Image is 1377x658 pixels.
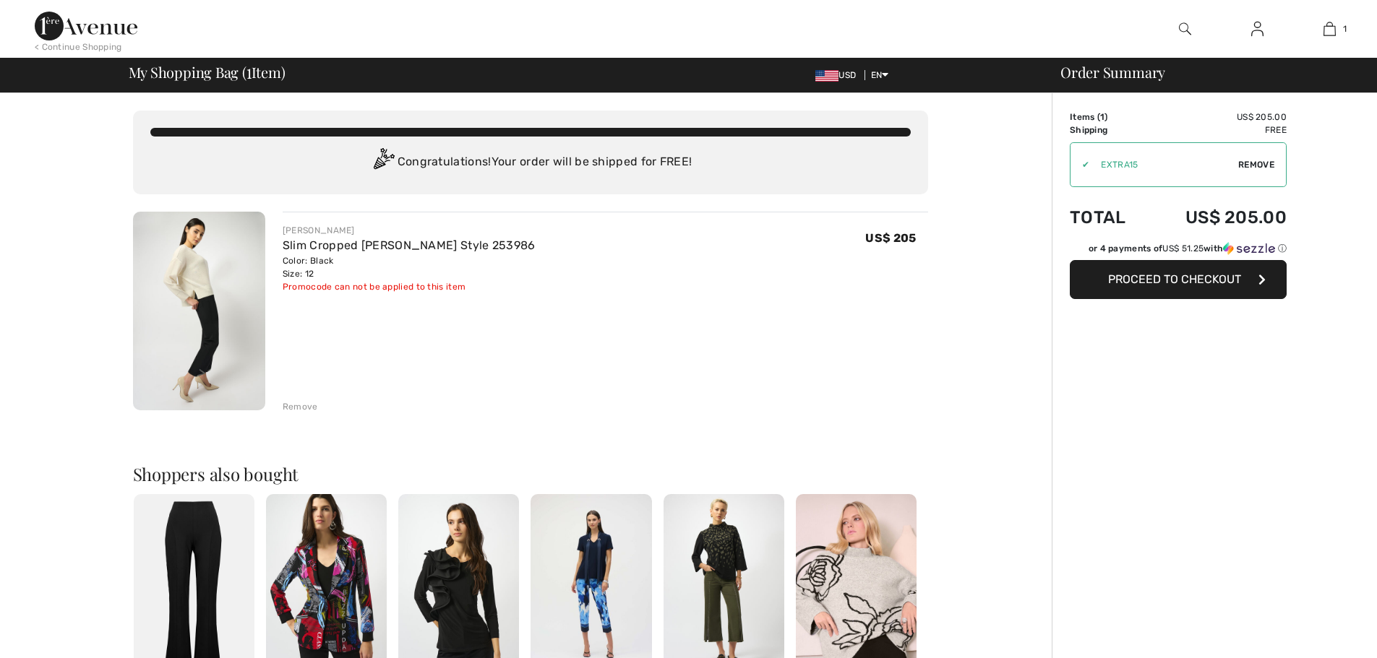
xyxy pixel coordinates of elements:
[1070,124,1147,137] td: Shipping
[283,254,536,280] div: Color: Black Size: 12
[150,148,911,177] div: Congratulations! Your order will be shipped for FREE!
[1324,20,1336,38] img: My Bag
[246,61,252,80] span: 1
[1070,193,1147,242] td: Total
[35,40,122,53] div: < Continue Shopping
[1147,193,1287,242] td: US$ 205.00
[1343,22,1347,35] span: 1
[1089,242,1287,255] div: or 4 payments of with
[133,212,265,410] img: Slim Cropped Jean Style 253986
[1089,143,1238,186] input: Promo code
[1179,20,1191,38] img: search the website
[815,70,862,80] span: USD
[369,148,398,177] img: Congratulation2.svg
[1294,20,1365,38] a: 1
[1070,242,1287,260] div: or 4 payments ofUS$ 51.25withSezzle Click to learn more about Sezzle
[1240,20,1275,38] a: Sign In
[129,65,286,79] span: My Shopping Bag ( Item)
[1238,158,1274,171] span: Remove
[283,238,536,252] a: Slim Cropped [PERSON_NAME] Style 253986
[1223,242,1275,255] img: Sezzle
[133,465,928,482] h2: Shoppers also bought
[1070,260,1287,299] button: Proceed to Checkout
[283,224,536,237] div: [PERSON_NAME]
[283,280,536,293] div: Promocode can not be applied to this item
[1043,65,1368,79] div: Order Summary
[1108,272,1241,286] span: Proceed to Checkout
[1071,158,1089,171] div: ✔
[283,400,318,413] div: Remove
[1100,112,1104,122] span: 1
[1070,111,1147,124] td: Items ( )
[1162,243,1204,254] span: US$ 51.25
[865,231,916,245] span: US$ 205
[1147,111,1287,124] td: US$ 205.00
[871,70,889,80] span: EN
[815,70,838,82] img: US Dollar
[1147,124,1287,137] td: Free
[1251,20,1264,38] img: My Info
[35,12,137,40] img: 1ère Avenue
